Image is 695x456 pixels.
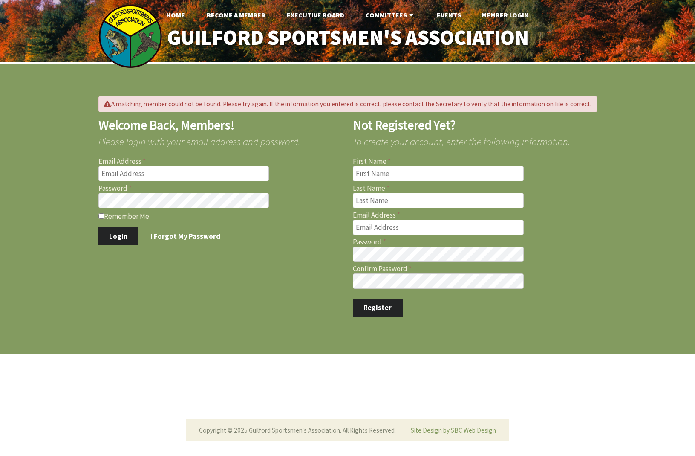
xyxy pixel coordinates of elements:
[353,119,597,132] h2: Not Registered Yet?
[353,212,597,219] label: Email Address
[149,20,546,56] a: Guilford Sportsmen's Association
[98,227,139,245] button: Login
[98,212,343,220] label: Remember Me
[353,131,597,146] span: To create your account, enter the following information.
[199,426,403,434] li: Copyright © 2025 Guilford Sportsmen's Association. All Rights Reserved.
[159,6,192,23] a: Home
[475,6,536,23] a: Member Login
[359,6,422,23] a: Committees
[411,426,496,434] a: Site Design by SBC Web Design
[140,227,231,245] a: I Forgot My Password
[353,185,597,192] label: Last Name
[353,299,403,317] button: Register
[98,131,343,146] span: Please login with your email address and password.
[353,265,597,273] label: Confirm Password
[353,220,524,235] input: Email Address
[280,6,351,23] a: Executive Board
[353,238,597,246] label: Password
[98,185,343,192] label: Password
[353,166,524,181] input: First Name
[98,4,162,68] img: logo_sm.png
[98,119,343,132] h2: Welcome Back, Members!
[98,213,104,219] input: Remember Me
[98,96,597,112] div: A matching member could not be found. Please try again. If the information you entered is correct...
[200,6,272,23] a: Become A Member
[98,166,269,181] input: Email Address
[98,158,343,165] label: Email Address
[353,193,524,208] input: Last Name
[353,158,597,165] label: First Name
[430,6,468,23] a: Events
